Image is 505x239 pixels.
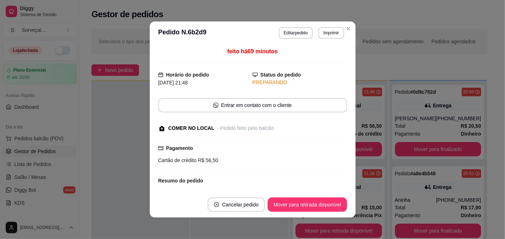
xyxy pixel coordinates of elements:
[214,202,219,207] span: close-circle
[261,72,301,78] strong: Status do pedido
[158,72,163,77] span: calendar
[158,178,203,184] strong: Resumo do pedido
[158,157,197,163] span: Cartão de crédito
[343,23,354,34] button: Close
[166,145,193,151] strong: Pagamento
[268,197,347,212] button: Mover para retirada disponível
[166,72,209,78] strong: Horário do pedido
[253,72,258,77] span: desktop
[208,197,265,212] button: close-circleCancelar pedido
[318,27,344,39] button: Imprimir
[227,48,278,54] span: feito há 69 minutos
[279,27,313,39] button: Editarpedido
[158,146,163,151] span: credit-card
[158,27,207,39] h3: Pedido N. 6b2d9
[168,125,214,132] div: COMER NO LOCAL
[217,125,274,132] div: - Pedido feito pelo balcão
[213,103,218,108] span: whats-app
[158,98,347,112] button: whats-appEntrar em contato com o cliente
[253,79,347,86] div: PREPARANDO
[158,80,188,86] span: [DATE] 21:48
[197,157,218,163] span: R$ 56,50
